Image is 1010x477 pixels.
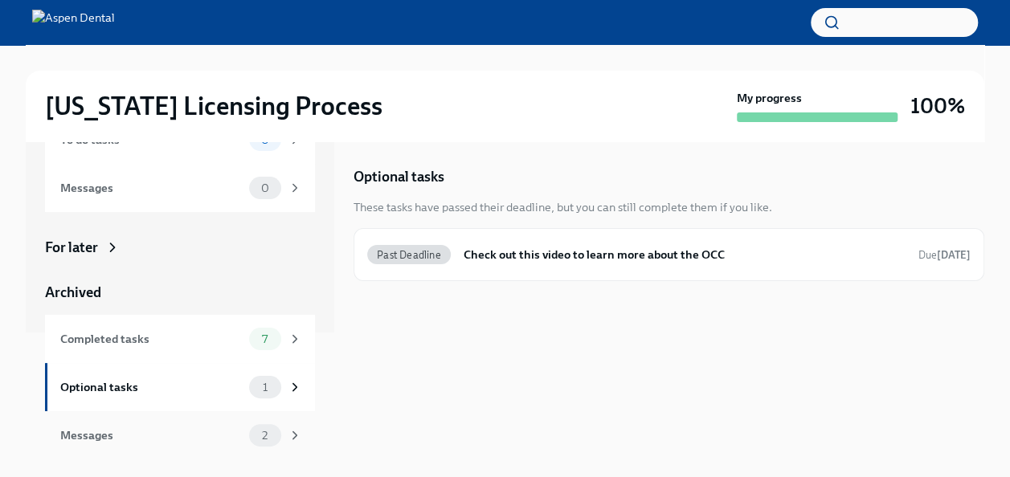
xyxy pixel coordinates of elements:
div: Messages [60,179,243,197]
h6: Check out this video to learn more about the OCC [464,246,906,263]
span: Past Deadline [367,249,451,261]
h2: [US_STATE] Licensing Process [45,90,382,122]
strong: My progress [737,90,802,106]
span: 1 [253,381,277,393]
a: Messages0 [45,164,315,212]
h5: Optional tasks [354,167,444,186]
div: Messages [60,426,243,444]
h3: 100% [910,92,965,120]
span: 7 [252,333,277,345]
div: Completed tasks [60,330,243,348]
img: Aspen Dental [32,10,115,35]
span: Due [918,249,971,261]
a: For later [45,238,315,257]
a: Optional tasks1 [45,363,315,411]
a: Messages2 [45,411,315,459]
div: These tasks have passed their deadline, but you can still complete them if you like. [354,199,772,215]
a: Completed tasks7 [45,315,315,363]
a: Archived [45,283,315,302]
div: For later [45,238,98,257]
span: 2 [252,430,277,442]
span: August 31st, 2025 13:00 [918,247,971,263]
strong: [DATE] [937,249,971,261]
a: Past DeadlineCheck out this video to learn more about the OCCDue[DATE] [367,242,971,267]
div: Optional tasks [60,378,243,396]
span: 0 [251,182,279,194]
